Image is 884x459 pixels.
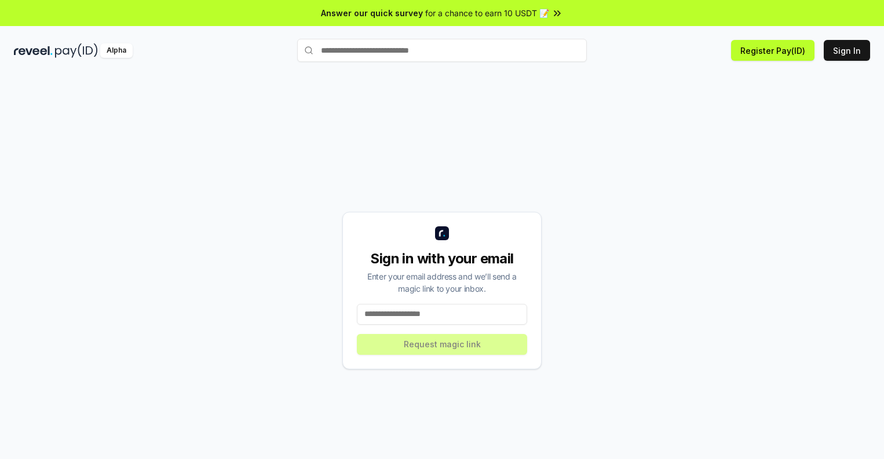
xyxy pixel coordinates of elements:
img: reveel_dark [14,43,53,58]
span: Answer our quick survey [321,7,423,19]
div: Alpha [100,43,133,58]
div: Enter your email address and we’ll send a magic link to your inbox. [357,270,527,295]
button: Sign In [824,40,870,61]
span: for a chance to earn 10 USDT 📝 [425,7,549,19]
div: Sign in with your email [357,249,527,268]
img: pay_id [55,43,98,58]
img: logo_small [435,226,449,240]
button: Register Pay(ID) [731,40,814,61]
